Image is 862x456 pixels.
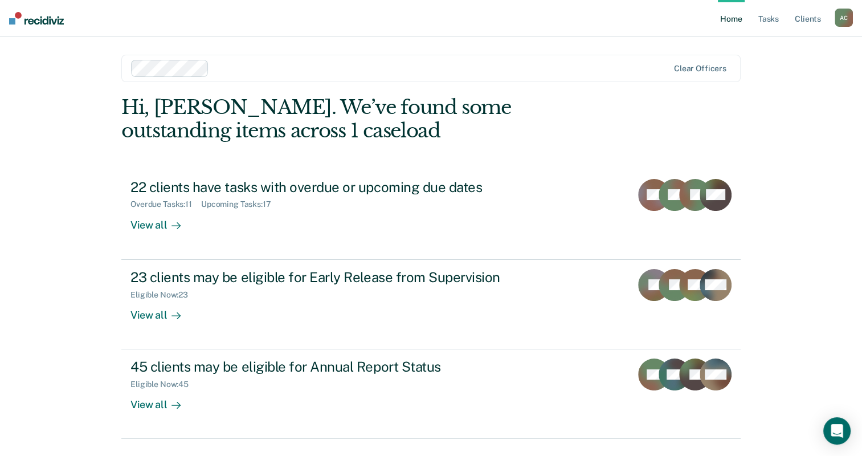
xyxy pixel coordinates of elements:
[130,359,530,375] div: 45 clients may be eligible for Annual Report Status
[130,199,201,209] div: Overdue Tasks : 11
[121,259,741,349] a: 23 clients may be eligible for Early Release from SupervisionEligible Now:23View all
[201,199,280,209] div: Upcoming Tasks : 17
[835,9,853,27] button: AC
[130,269,530,286] div: 23 clients may be eligible for Early Release from Supervision
[823,417,851,445] div: Open Intercom Messenger
[121,170,741,259] a: 22 clients have tasks with overdue or upcoming due datesOverdue Tasks:11Upcoming Tasks:17View all
[130,209,194,231] div: View all
[121,96,616,142] div: Hi, [PERSON_NAME]. We’ve found some outstanding items across 1 caseload
[130,389,194,412] div: View all
[130,179,530,196] div: 22 clients have tasks with overdue or upcoming due dates
[9,12,64,25] img: Recidiviz
[121,349,741,439] a: 45 clients may be eligible for Annual Report StatusEligible Now:45View all
[835,9,853,27] div: A C
[130,380,198,389] div: Eligible Now : 45
[674,64,726,74] div: Clear officers
[130,290,197,300] div: Eligible Now : 23
[130,299,194,321] div: View all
